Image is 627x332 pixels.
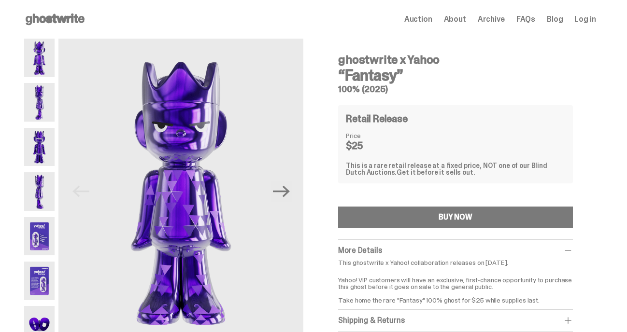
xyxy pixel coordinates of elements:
[338,259,572,266] p: This ghostwrite x Yahoo! collaboration releases on [DATE].
[397,168,475,177] span: Get it before it sells out.
[24,83,55,122] img: Yahoo-HG---2.png
[478,15,505,23] a: Archive
[444,15,466,23] a: About
[338,270,572,304] p: Yahoo! VIP customers will have an exclusive, first-chance opportunity to purchase this ghost befo...
[24,128,55,166] img: Yahoo-HG---3.png
[516,15,535,23] a: FAQs
[346,162,565,176] div: This is a rare retail release at a fixed price, NOT one of our Blind Dutch Auctions.
[24,172,55,211] img: Yahoo-HG---4.png
[24,217,55,256] img: Yahoo-HG---5.png
[439,213,472,221] div: BUY NOW
[338,85,572,94] h5: 100% (2025)
[338,68,572,83] h3: “Fantasy”
[547,15,563,23] a: Blog
[346,141,394,151] dd: $25
[24,262,55,300] img: Yahoo-HG---6.png
[346,114,407,124] h4: Retail Release
[271,181,292,202] button: Next
[574,15,596,23] a: Log in
[346,132,394,139] dt: Price
[338,54,572,66] h4: ghostwrite x Yahoo
[338,207,572,228] button: BUY NOW
[338,316,572,325] div: Shipping & Returns
[338,245,382,255] span: More Details
[24,39,55,77] img: Yahoo-HG---1.png
[404,15,432,23] a: Auction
